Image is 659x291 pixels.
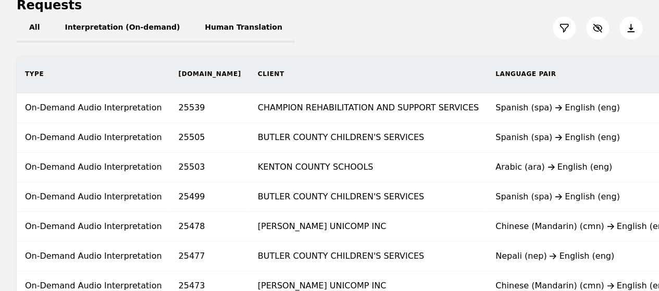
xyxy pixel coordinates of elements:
[250,153,487,182] td: KENTON COUNTY SCHOOLS
[192,14,295,43] button: Human Translation
[250,182,487,212] td: BUTLER COUNTY CHILDREN'S SERVICES
[170,153,250,182] td: 25503
[586,17,609,40] button: Customize Column View
[17,93,170,123] td: On-Demand Audio Interpretation
[17,242,170,271] td: On-Demand Audio Interpretation
[170,212,250,242] td: 25478
[170,123,250,153] td: 25505
[250,123,487,153] td: BUTLER COUNTY CHILDREN'S SERVICES
[170,182,250,212] td: 25499
[170,242,250,271] td: 25477
[250,93,487,123] td: CHAMPION REHABILITATION AND SUPPORT SERVICES
[170,55,250,93] th: [DOMAIN_NAME]
[17,123,170,153] td: On-Demand Audio Interpretation
[17,14,52,43] button: All
[17,182,170,212] td: On-Demand Audio Interpretation
[619,17,642,40] button: Export Jobs
[17,153,170,182] td: On-Demand Audio Interpretation
[17,212,170,242] td: On-Demand Audio Interpretation
[170,93,250,123] td: 25539
[250,55,487,93] th: Client
[553,17,576,40] button: Filter
[250,242,487,271] td: BUTLER COUNTY CHILDREN'S SERVICES
[250,212,487,242] td: [PERSON_NAME] UNICOMP INC
[52,14,192,43] button: Interpretation (On-demand)
[17,55,170,93] th: Type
